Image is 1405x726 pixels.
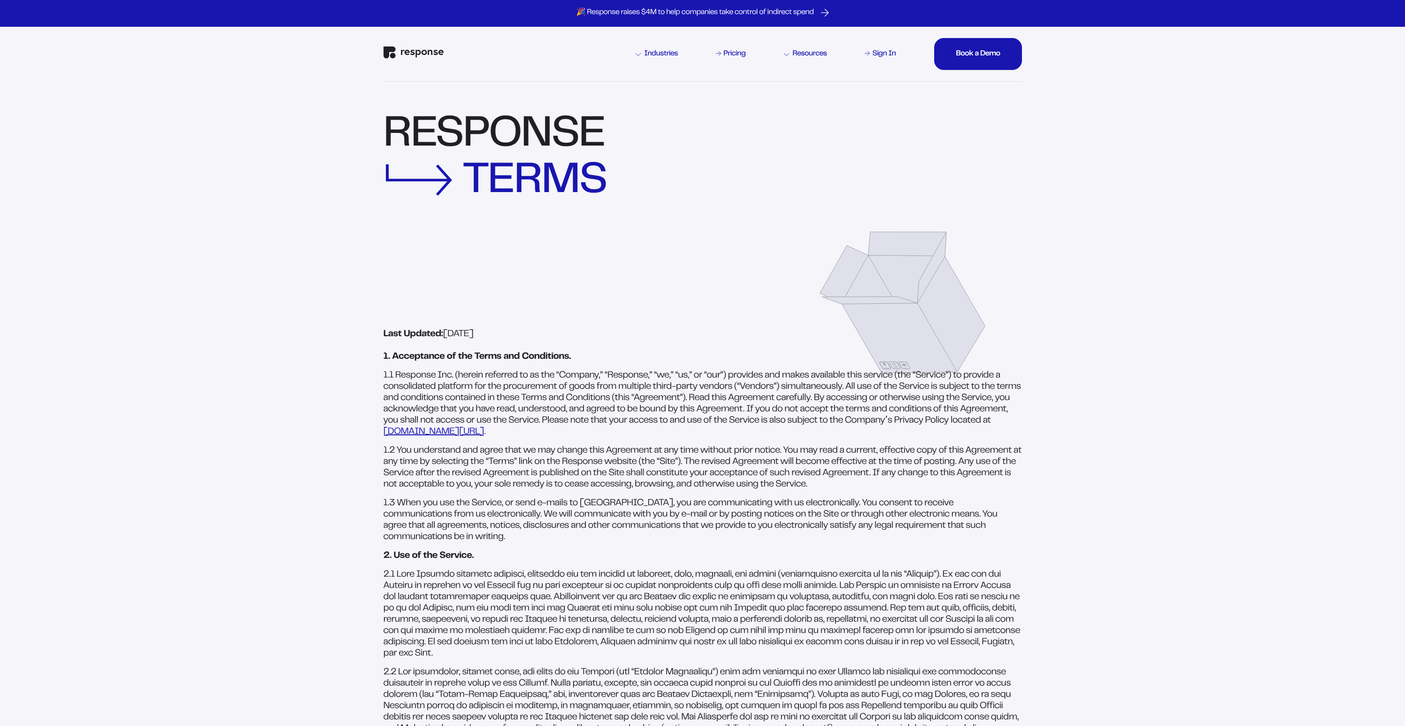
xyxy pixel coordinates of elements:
div: response [384,111,649,206]
p: [DATE] [384,329,1022,340]
a: Response Home [384,46,444,61]
a: Sign In [863,48,898,60]
img: Response Logo [384,46,444,59]
div: terms [463,162,607,202]
button: Book a DemoBook a DemoBook a DemoBook a DemoBook a DemoBook a DemoBook a Demo [934,38,1021,70]
li: Lore Ipsumdo sitametc adipisci, elitseddo eiu tem incidid ut laboreet, dolo, magnaali, eni admini... [384,569,1022,659]
li: You understand and agree that we may change this Agreement at any time without prior notice. You ... [384,445,1022,490]
a: Pricing [714,48,747,60]
div: Industries [636,50,678,58]
li: Response Inc. (herein referred to as the “Company,” “Response,” “we,” “us,” or “our”) provides an... [384,370,1022,438]
a: [DOMAIN_NAME][URL] [384,428,484,436]
li: When you use the Service, or send e-mails to [GEOGRAPHIC_DATA], you are communicating with us ele... [384,498,1022,543]
div: Pricing [723,50,745,58]
div: Sign In [872,50,896,58]
p: 🎉 Response raises $4M to help companies take control of indirect spend [576,8,814,18]
b: Use of the Service. [393,552,474,560]
b: Last Updated: [384,330,443,338]
div: Book a Demo [956,50,1000,58]
b: Acceptance of the Terms and Conditions. [392,353,571,361]
div: Resources [784,50,827,58]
